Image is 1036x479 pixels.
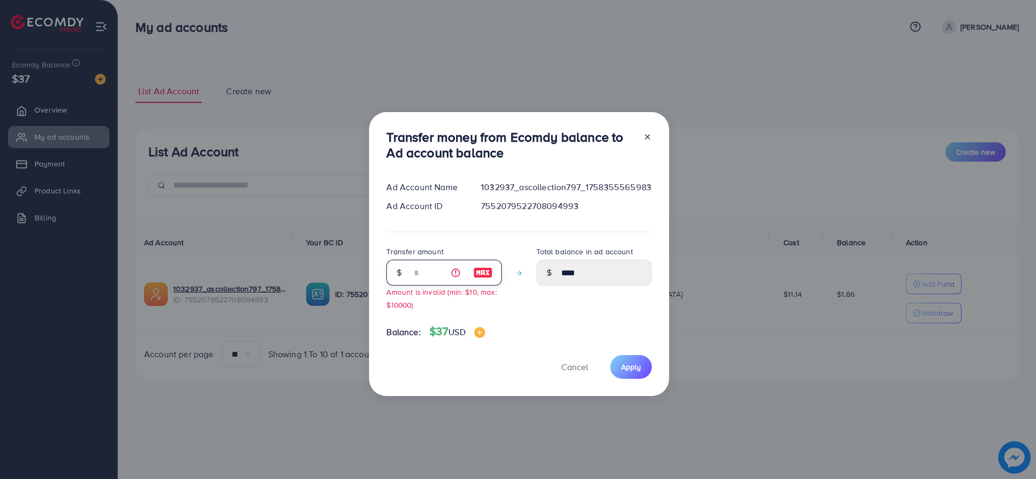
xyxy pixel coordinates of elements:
img: image [473,266,493,279]
h3: Transfer money from Ecomdy balance to Ad account balance [386,129,635,161]
small: Amount is invalid (min: $10, max: $10000) [386,287,496,309]
span: Cancel [561,361,588,373]
label: Total balance in ad account [536,246,632,257]
button: Apply [610,355,652,378]
div: 1032937_ascollection797_1758355565983 [472,181,660,193]
span: USD [448,326,465,338]
span: Apply [621,362,641,372]
button: Cancel [548,355,602,378]
h4: $37 [430,325,485,338]
div: Ad Account Name [378,181,472,193]
div: 7552079522708094993 [472,200,660,212]
span: Balance: [386,326,420,338]
label: Transfer amount [386,246,443,257]
div: Ad Account ID [378,200,472,212]
img: image [474,327,485,338]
